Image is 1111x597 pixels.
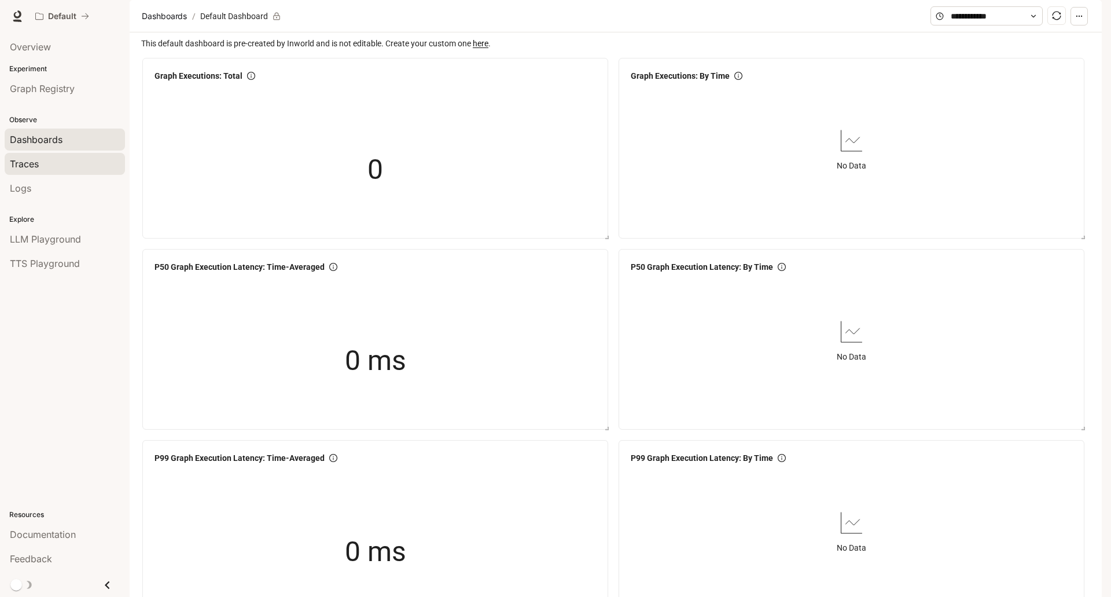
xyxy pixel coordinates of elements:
span: info-circle [778,454,786,462]
article: No Data [837,350,866,363]
span: info-circle [734,72,742,80]
span: sync [1052,11,1061,20]
span: P50 Graph Execution Latency: Time-Averaged [154,261,325,273]
span: This default dashboard is pre-created by Inworld and is not editable. Create your custom one . [141,37,1092,50]
span: info-circle [329,454,337,462]
button: All workspaces [30,5,94,28]
article: No Data [837,159,866,172]
p: Default [48,12,76,21]
span: P99 Graph Execution Latency: By Time [631,452,773,464]
article: Default Dashboard [198,5,270,27]
span: / [192,10,196,23]
span: Graph Executions: Total [154,69,242,82]
a: here [473,39,488,48]
button: Dashboards [139,9,190,23]
span: P99 Graph Execution Latency: Time-Averaged [154,452,325,464]
span: Graph Executions: By Time [631,69,730,82]
span: 0 ms [345,339,406,382]
span: info-circle [778,263,786,271]
span: 0 ms [345,530,406,573]
span: P50 Graph Execution Latency: By Time [631,261,773,273]
span: 0 [367,148,383,191]
span: Dashboards [142,9,187,23]
span: info-circle [329,263,337,271]
span: info-circle [247,72,255,80]
article: No Data [837,541,866,554]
